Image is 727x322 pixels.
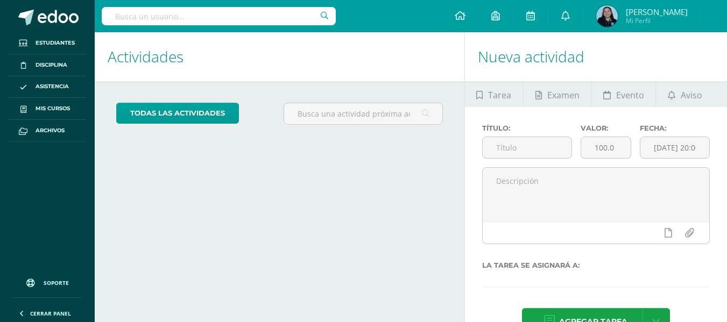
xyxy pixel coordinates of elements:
[591,81,655,107] a: Evento
[616,82,644,108] span: Evento
[478,32,714,81] h1: Nueva actividad
[581,124,631,132] label: Valor:
[465,81,523,107] a: Tarea
[36,39,75,47] span: Estudiantes
[547,82,580,108] span: Examen
[36,82,69,91] span: Asistencia
[626,6,688,17] span: [PERSON_NAME]
[524,81,591,107] a: Examen
[482,124,572,132] label: Título:
[656,81,714,107] a: Aviso
[626,16,688,25] span: Mi Perfil
[284,103,442,124] input: Busca una actividad próxima aquí...
[44,279,69,287] span: Soporte
[596,5,618,27] img: 8c46c7f4271155abb79e2bc50b6ca956.png
[488,82,511,108] span: Tarea
[681,82,702,108] span: Aviso
[102,7,336,25] input: Busca un usuario...
[9,76,86,98] a: Asistencia
[581,137,631,158] input: Puntos máximos
[9,120,86,142] a: Archivos
[640,124,710,132] label: Fecha:
[116,103,239,124] a: todas las Actividades
[9,54,86,76] a: Disciplina
[30,310,71,317] span: Cerrar panel
[13,268,82,295] a: Soporte
[36,104,70,113] span: Mis cursos
[9,98,86,120] a: Mis cursos
[640,137,709,158] input: Fecha de entrega
[108,32,451,81] h1: Actividades
[482,261,710,269] label: La tarea se asignará a:
[483,137,571,158] input: Título
[36,126,65,135] span: Archivos
[9,32,86,54] a: Estudiantes
[36,61,67,69] span: Disciplina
